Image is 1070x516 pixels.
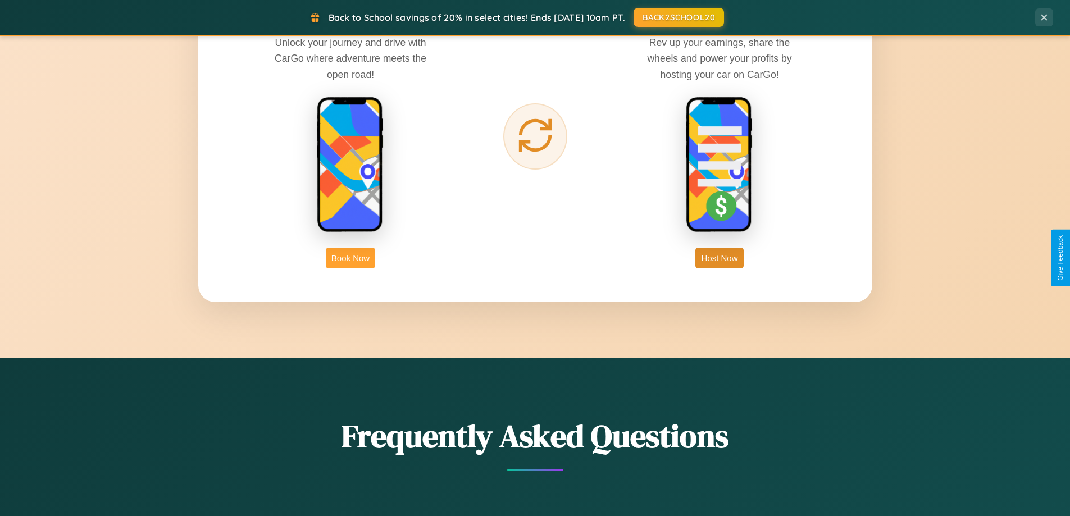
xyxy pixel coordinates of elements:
button: BACK2SCHOOL20 [634,8,724,27]
img: rent phone [317,97,384,234]
h2: Frequently Asked Questions [198,414,872,458]
p: Rev up your earnings, share the wheels and power your profits by hosting your car on CarGo! [635,35,804,82]
img: host phone [686,97,753,234]
span: Back to School savings of 20% in select cities! Ends [DATE] 10am PT. [329,12,625,23]
div: Give Feedback [1057,235,1064,281]
button: Book Now [326,248,375,268]
button: Host Now [695,248,743,268]
p: Unlock your journey and drive with CarGo where adventure meets the open road! [266,35,435,82]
